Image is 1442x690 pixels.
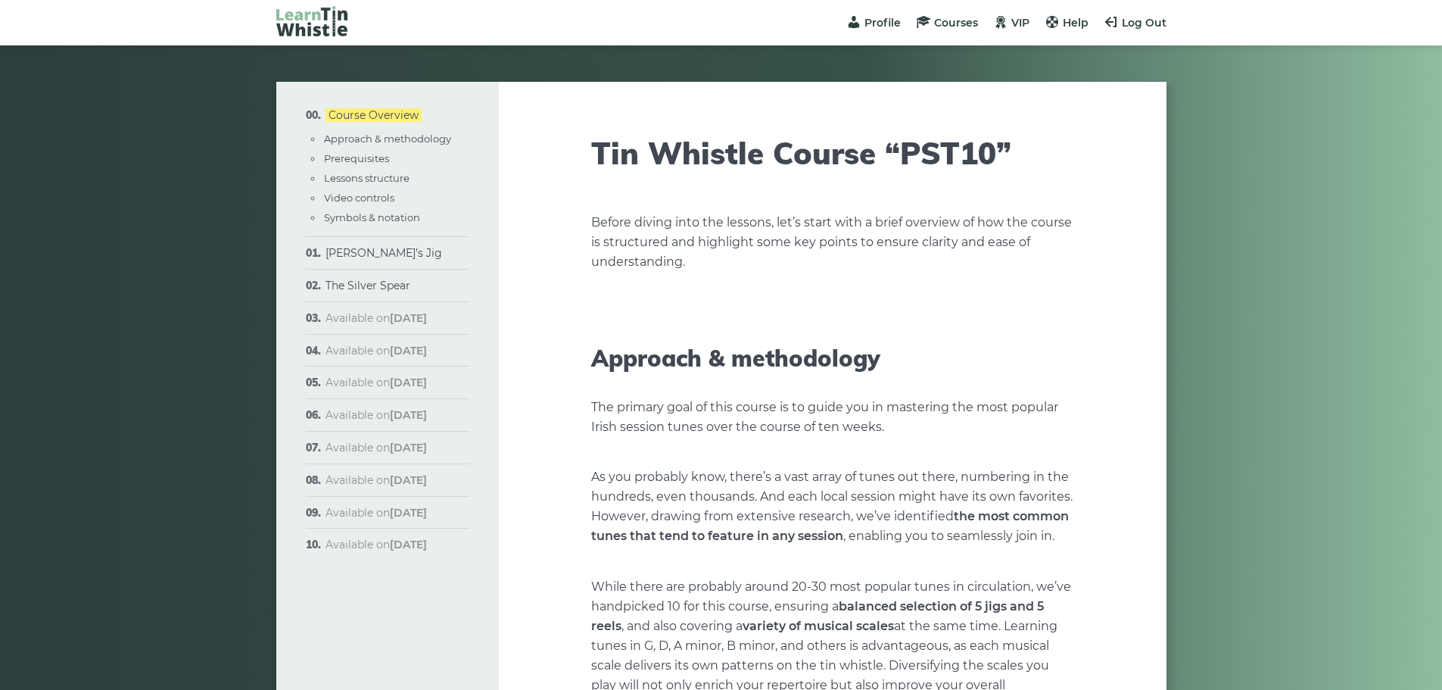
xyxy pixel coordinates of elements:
[325,473,427,487] span: Available on
[591,135,1074,171] h1: Tin Whistle Course “PST10”
[1011,16,1029,30] span: VIP
[1104,16,1166,30] a: Log Out
[390,408,427,422] strong: [DATE]
[276,6,347,36] img: LearnTinWhistle.com
[390,311,427,325] strong: [DATE]
[390,473,427,487] strong: [DATE]
[325,344,427,357] span: Available on
[591,467,1074,546] p: As you probably know, there’s a vast array of tunes out there, numbering in the hundreds, even th...
[591,398,1074,437] p: The primary goal of this course is to guide you in mastering the most popular Irish session tunes...
[325,311,427,325] span: Available on
[324,211,420,223] a: Symbols & notation
[325,408,427,422] span: Available on
[591,213,1074,272] p: Before diving into the lessons, let’s start with a brief overview of how the course is structured...
[325,279,410,292] a: The Silver Spear
[325,376,427,389] span: Available on
[1045,16,1089,30] a: Help
[390,441,427,454] strong: [DATE]
[916,16,978,30] a: Courses
[743,619,894,633] strong: variety of musical scales
[324,192,394,204] a: Video controls
[1063,16,1089,30] span: Help
[325,506,427,520] span: Available on
[1122,16,1166,30] span: Log Out
[390,376,427,389] strong: [DATE]
[390,344,427,357] strong: [DATE]
[993,16,1029,30] a: VIP
[325,538,427,551] span: Available on
[864,16,901,30] span: Profile
[390,506,427,520] strong: [DATE]
[325,246,442,260] a: [PERSON_NAME]’s Jig
[324,152,389,164] a: Prerequisites
[934,16,978,30] span: Courses
[324,172,410,184] a: Lessons structure
[591,345,1074,372] h2: Approach & methodology
[390,538,427,551] strong: [DATE]
[325,441,427,454] span: Available on
[325,108,422,122] a: Course Overview
[324,133,451,145] a: Approach & methodology
[846,16,901,30] a: Profile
